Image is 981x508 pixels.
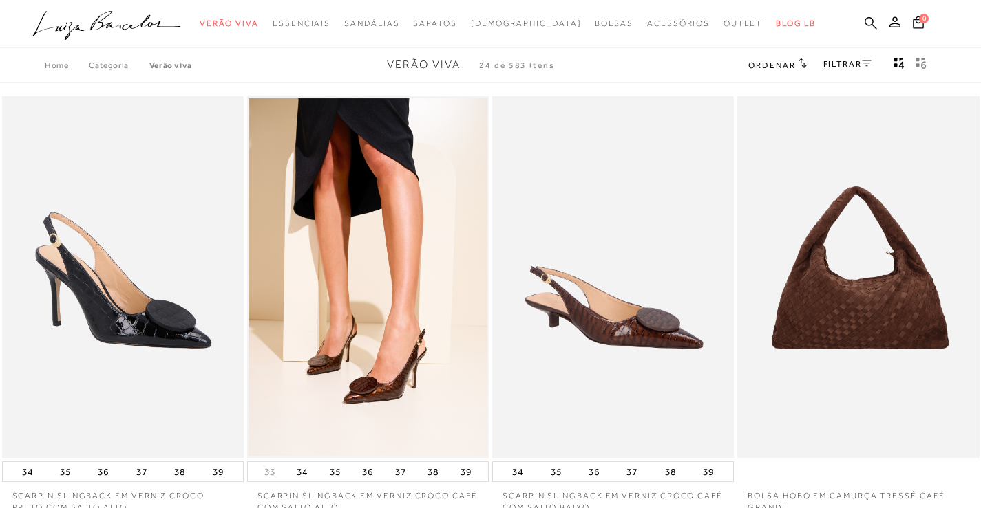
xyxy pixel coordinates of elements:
button: 38 [423,462,443,481]
button: 0 [909,15,928,34]
button: 39 [699,462,718,481]
span: [DEMOGRAPHIC_DATA] [471,19,582,28]
a: Categoria [89,60,149,70]
img: SCARPIN SLINGBACK EM VERNIZ CROCO PRETO COM SALTO ALTO [3,98,242,456]
button: 34 [18,462,37,481]
span: Ordenar [748,60,795,70]
img: BOLSA HOBO EM CAMURÇA TRESSÊ CAFÉ GRANDE [739,98,978,456]
button: 33 [260,465,279,478]
button: 36 [94,462,113,481]
button: gridText6Desc [911,56,931,74]
span: Bolsas [595,19,633,28]
a: SCARPIN SLINGBACK EM VERNIZ CROCO CAFÉ COM SALTO BAIXO SCARPIN SLINGBACK EM VERNIZ CROCO CAFÉ COM... [494,98,732,456]
button: 34 [293,462,312,481]
button: Mostrar 4 produtos por linha [889,56,909,74]
a: FILTRAR [823,59,872,69]
a: categoryNavScreenReaderText [413,11,456,36]
a: categoryNavScreenReaderText [200,11,259,36]
button: 39 [209,462,228,481]
a: categoryNavScreenReaderText [273,11,330,36]
button: 37 [391,462,410,481]
button: 35 [56,462,75,481]
a: categoryNavScreenReaderText [647,11,710,36]
span: Sandálias [344,19,399,28]
button: 38 [661,462,680,481]
span: 24 de 583 itens [479,60,555,70]
a: Home [45,60,89,70]
a: SCARPIN SLINGBACK EM VERNIZ CROCO PRETO COM SALTO ALTO SCARPIN SLINGBACK EM VERNIZ CROCO PRETO CO... [3,98,242,456]
button: 35 [326,462,345,481]
span: 0 [919,14,929,23]
span: Acessórios [647,19,710,28]
a: noSubCategoriesText [471,11,582,36]
a: SCARPIN SLINGBACK EM VERNIZ CROCO CAFÉ COM SALTO ALTO SCARPIN SLINGBACK EM VERNIZ CROCO CAFÉ COM ... [249,98,487,456]
button: 34 [508,462,527,481]
span: Verão Viva [200,19,259,28]
button: 37 [622,462,642,481]
button: 38 [170,462,189,481]
a: Verão Viva [149,60,192,70]
a: categoryNavScreenReaderText [724,11,762,36]
button: 35 [547,462,566,481]
span: Verão Viva [387,58,461,71]
span: Sapatos [413,19,456,28]
span: Outlet [724,19,762,28]
button: 36 [584,462,604,481]
img: SCARPIN SLINGBACK EM VERNIZ CROCO CAFÉ COM SALTO BAIXO [494,98,732,456]
a: categoryNavScreenReaderText [344,11,399,36]
button: 36 [358,462,377,481]
button: 37 [132,462,151,481]
span: BLOG LB [776,19,816,28]
span: Essenciais [273,19,330,28]
a: BLOG LB [776,11,816,36]
a: categoryNavScreenReaderText [595,11,633,36]
a: BOLSA HOBO EM CAMURÇA TRESSÊ CAFÉ GRANDE BOLSA HOBO EM CAMURÇA TRESSÊ CAFÉ GRANDE [739,98,978,456]
button: 39 [456,462,476,481]
img: SCARPIN SLINGBACK EM VERNIZ CROCO CAFÉ COM SALTO ALTO [249,98,487,456]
